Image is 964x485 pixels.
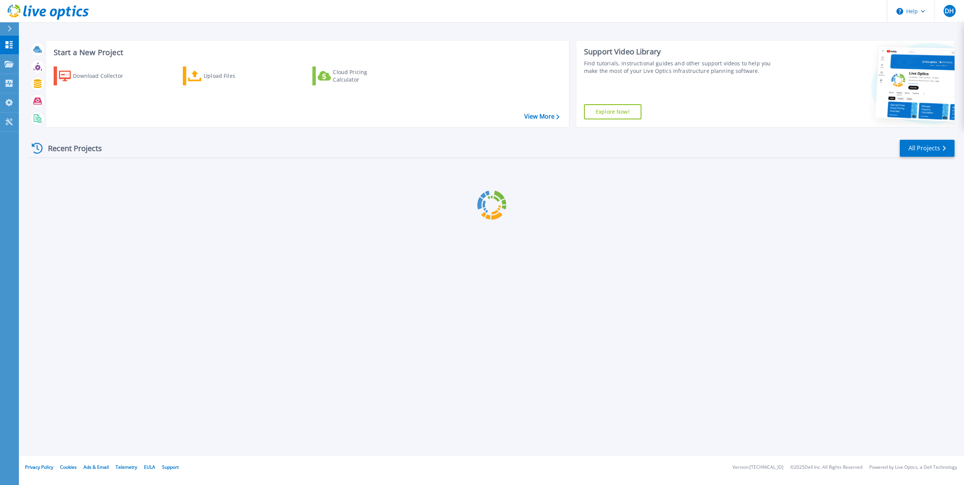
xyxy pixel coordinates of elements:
a: Download Collector [54,66,138,85]
a: Support [162,464,179,470]
a: EULA [144,464,155,470]
div: Support Video Library [584,47,779,57]
li: Powered by Live Optics, a Dell Technology [869,465,957,470]
a: Explore Now! [584,104,641,119]
div: Find tutorials, instructional guides and other support videos to help you make the most of your L... [584,60,779,75]
span: DH [945,8,954,14]
a: View More [524,113,559,120]
div: Download Collector [73,68,133,83]
div: Cloud Pricing Calculator [333,68,393,83]
h3: Start a New Project [54,48,559,57]
a: Cloud Pricing Calculator [312,66,397,85]
a: Telemetry [116,464,137,470]
a: Ads & Email [83,464,109,470]
a: All Projects [900,140,955,157]
a: Privacy Policy [25,464,53,470]
div: Recent Projects [29,139,112,158]
li: © 2025 Dell Inc. All Rights Reserved [790,465,862,470]
div: Upload Files [204,68,264,83]
li: Version: [TECHNICAL_ID] [732,465,783,470]
a: Upload Files [183,66,267,85]
a: Cookies [60,464,77,470]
